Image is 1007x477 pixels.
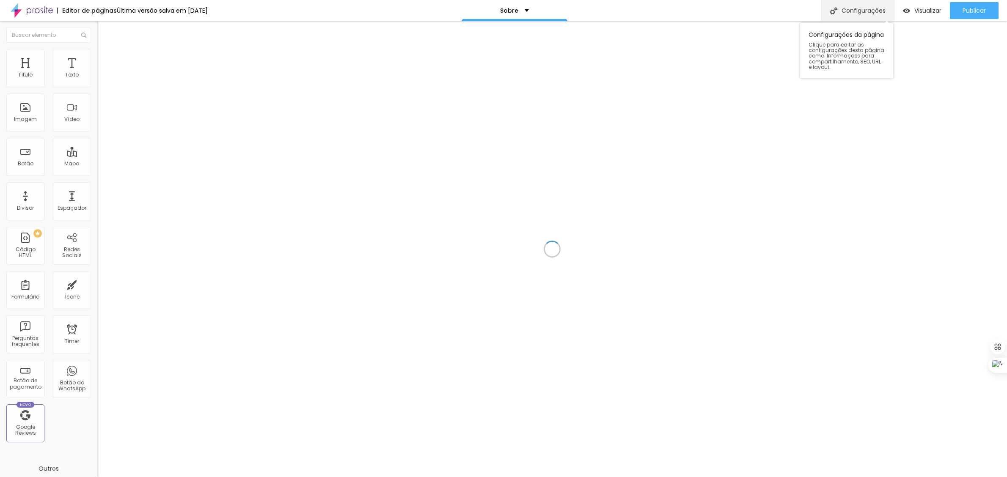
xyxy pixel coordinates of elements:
[57,8,117,14] div: Editor de páginas
[55,380,88,392] div: Botão do WhatsApp
[14,116,37,122] div: Imagem
[809,42,885,70] span: Clique para editar as configurações desta página como: Informações para compartilhamento, SEO, UR...
[17,402,35,408] div: Novo
[6,27,91,43] input: Buscar elemento
[800,23,893,78] div: Configurações da página
[914,7,941,14] span: Visualizar
[894,2,950,19] button: Visualizar
[8,424,42,436] div: Google Reviews
[58,205,86,211] div: Espaçador
[64,116,80,122] div: Vídeo
[963,7,986,14] span: Publicar
[8,378,42,390] div: Botão de pagamento
[65,72,79,78] div: Texto
[8,335,42,348] div: Perguntas frequentes
[65,294,80,300] div: Ícone
[65,338,79,344] div: Timer
[500,8,518,14] p: Sobre
[117,8,208,14] div: Última versão salva em [DATE]
[950,2,999,19] button: Publicar
[903,7,910,14] img: view-1.svg
[55,247,88,259] div: Redes Sociais
[17,205,34,211] div: Divisor
[830,7,837,14] img: Icone
[18,72,33,78] div: Título
[64,161,80,167] div: Mapa
[8,247,42,259] div: Código HTML
[81,33,86,38] img: Icone
[18,161,33,167] div: Botão
[11,294,39,300] div: Formulário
